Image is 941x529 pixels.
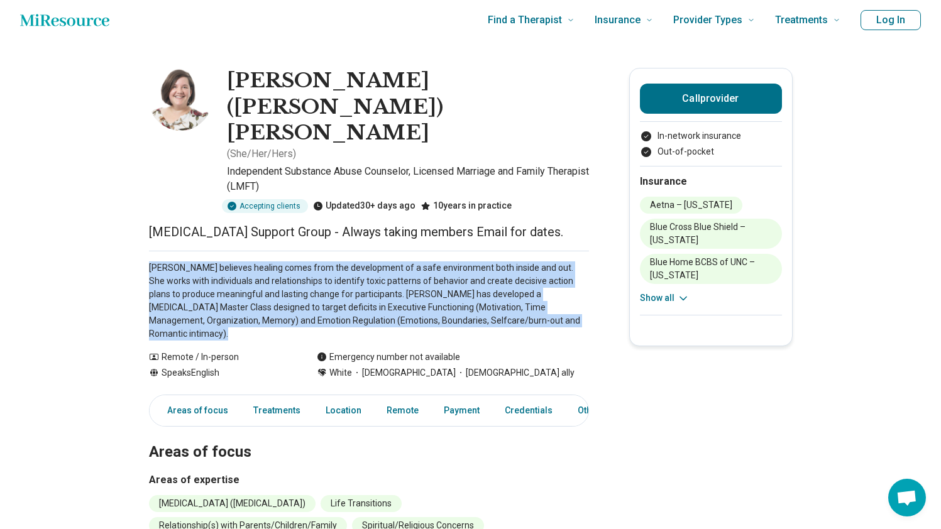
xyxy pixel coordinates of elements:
a: Location [318,398,369,423]
span: [DEMOGRAPHIC_DATA] ally [456,366,575,379]
button: Log In [861,10,921,30]
p: [MEDICAL_DATA] Support Group - Always taking members Email for dates. [149,223,589,241]
span: Find a Therapist [488,11,562,29]
h3: Areas of expertise [149,472,589,488]
h1: [PERSON_NAME] ([PERSON_NAME]) [PERSON_NAME] [227,68,589,146]
span: Treatments [775,11,828,29]
li: Blue Home BCBS of UNC – [US_STATE] [640,254,782,284]
div: Remote / In-person [149,351,292,364]
li: [MEDICAL_DATA] ([MEDICAL_DATA]) [149,495,316,512]
a: Other [570,398,615,423]
h2: Areas of focus [149,412,589,463]
div: Emergency number not available [317,351,460,364]
a: Treatments [246,398,308,423]
span: White [329,366,352,379]
div: Speaks English [149,366,292,379]
li: Out-of-pocket [640,145,782,158]
p: ( She/Her/Hers ) [227,146,296,161]
a: Home page [20,8,109,33]
a: Areas of focus [152,398,236,423]
div: Open chat [888,479,926,516]
button: Show all [640,292,690,305]
h2: Insurance [640,174,782,189]
button: Callprovider [640,84,782,114]
span: Insurance [595,11,641,29]
a: Credentials [497,398,560,423]
a: Payment [436,398,487,423]
a: Remote [379,398,426,423]
div: Updated 30+ days ago [313,199,415,213]
span: Provider Types [673,11,742,29]
p: Independent Substance Abuse Counselor, Licensed Marriage and Family Therapist (LMFT) [227,164,589,194]
li: Aetna – [US_STATE] [640,197,742,214]
div: 10 years in practice [421,199,512,213]
span: [DEMOGRAPHIC_DATA] [352,366,456,379]
li: Life Transitions [321,495,402,512]
img: Amanda Burrafato, Independent Substance Abuse Counselor [149,68,212,131]
div: Accepting clients [222,199,308,213]
p: [PERSON_NAME] believes healing comes from the development of a safe environment both inside and o... [149,261,589,341]
li: In-network insurance [640,129,782,143]
li: Blue Cross Blue Shield – [US_STATE] [640,219,782,249]
ul: Payment options [640,129,782,158]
